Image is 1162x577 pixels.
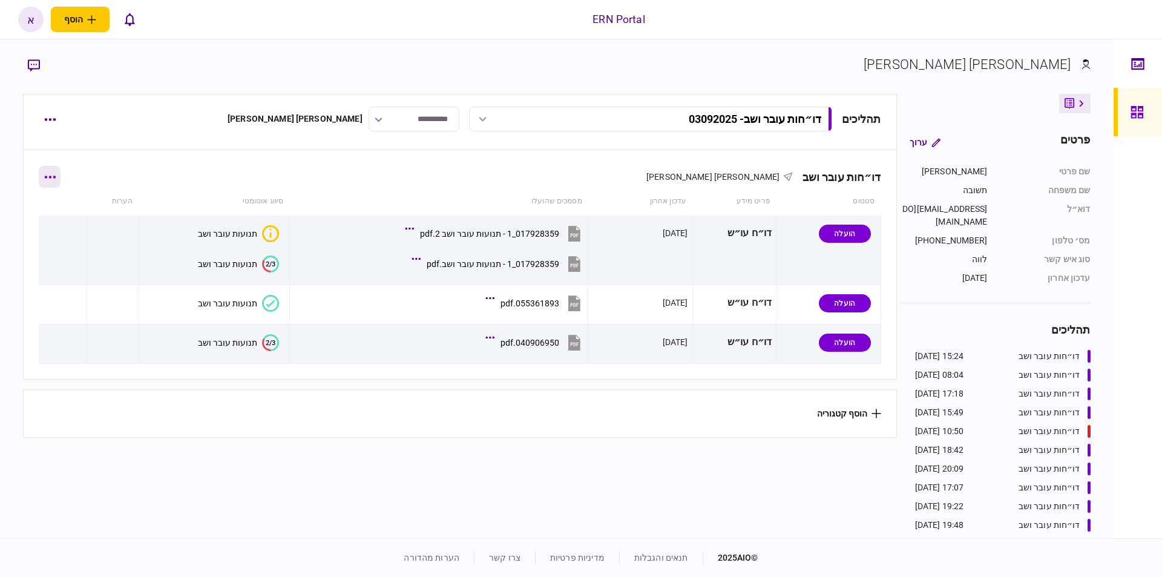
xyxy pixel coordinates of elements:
[1019,369,1080,381] div: דו״חות עובר ושב
[915,500,1091,513] a: דו״חות עובר ושב19:22 [DATE]
[266,338,275,346] text: 2/3
[198,295,279,312] button: תנועות עובר ושב
[689,113,821,125] div: דו״חות עובר ושב - 03092025
[18,7,44,32] button: א
[915,369,1091,381] a: דו״חות עובר ושב08:04 [DATE]
[646,172,780,182] span: [PERSON_NAME] [PERSON_NAME]
[915,463,1091,475] a: דו״חות עובר ושב20:09 [DATE]
[663,297,688,309] div: [DATE]
[489,553,520,562] a: צרו קשר
[1019,387,1080,400] div: דו״חות עובר ושב
[819,294,871,312] div: הועלה
[697,329,772,356] div: דו״ח עו״ש
[404,553,459,562] a: הערות מהדורה
[427,259,559,269] div: 017928359_1 - תנועות עובר ושב.pdf
[915,425,1091,438] a: דו״חות עובר ושב10:50 [DATE]
[915,481,1091,494] a: דו״חות עובר ושב17:07 [DATE]
[915,387,1091,400] a: דו״חות עובר ושב17:18 [DATE]
[915,406,1091,419] a: דו״חות עובר ושב15:49 [DATE]
[663,336,688,348] div: [DATE]
[198,334,279,351] button: 2/3תנועות עובר ושב
[198,225,279,242] button: איכות לא מספקתתנועות עובר ושב
[198,259,257,269] div: תנועות עובר ושב
[915,481,964,494] div: 17:07 [DATE]
[915,500,964,513] div: 19:22 [DATE]
[501,298,559,308] div: 055361893.pdf
[415,250,583,277] button: 017928359_1 - תנועות עובר ושב.pdf
[817,409,881,418] button: הוסף קטגוריה
[262,225,279,242] div: איכות לא מספקת
[1000,184,1091,197] div: שם משפחה
[550,553,605,562] a: מדיניות פרטיות
[819,334,871,352] div: הועלה
[1060,131,1091,153] div: פרטים
[900,272,988,285] div: [DATE]
[1019,463,1080,475] div: דו״חות עובר ושב
[915,350,1091,363] a: דו״חות עובר ושב15:24 [DATE]
[864,54,1071,74] div: [PERSON_NAME] [PERSON_NAME]
[228,113,363,125] div: [PERSON_NAME] [PERSON_NAME]
[900,234,988,247] div: [PHONE_NUMBER]
[915,369,964,381] div: 08:04 [DATE]
[1000,253,1091,266] div: סוג איש קשר
[900,321,1091,338] div: תהליכים
[592,12,645,27] div: ERN Portal
[289,188,588,216] th: מסמכים שהועלו
[1019,519,1080,532] div: דו״חות עובר ושב
[117,7,142,32] button: פתח רשימת התראות
[663,227,688,239] div: [DATE]
[1000,272,1091,285] div: עדכון אחרון
[697,220,772,247] div: דו״ח עו״ש
[488,289,583,317] button: 055361893.pdf
[842,111,881,127] div: תהליכים
[420,229,559,239] div: 017928359_1 - תנועות עובר ושב 2.pdf
[198,256,279,272] button: 2/3תנועות עובר ושב
[588,188,692,216] th: עדכון אחרון
[819,225,871,243] div: הועלה
[1000,203,1091,228] div: דוא״ל
[51,7,110,32] button: פתח תפריט להוספת לקוח
[703,552,758,564] div: © 2025 AIO
[692,188,776,216] th: פריט מידע
[900,184,988,197] div: תשובה
[1019,406,1080,419] div: דו״חות עובר ושב
[915,519,1091,532] a: דו״חות עובר ושב19:48 [DATE]
[1019,481,1080,494] div: דו״חות עובר ושב
[469,107,832,131] button: דו״חות עובר ושב- 03092025
[697,289,772,317] div: דו״ח עו״ש
[900,203,988,228] div: [EMAIL_ADDRESS][DOMAIN_NAME]
[1000,165,1091,178] div: שם פרטי
[915,463,964,475] div: 20:09 [DATE]
[915,444,1091,457] a: דו״חות עובר ושב18:42 [DATE]
[501,338,559,348] div: 040906950.pdf
[634,553,688,562] a: תנאים והגבלות
[915,406,964,419] div: 15:49 [DATE]
[915,387,964,400] div: 17:18 [DATE]
[1019,444,1080,457] div: דו״חות עובר ושב
[900,253,988,266] div: לווה
[1019,425,1080,438] div: דו״חות עובר ושב
[198,298,257,308] div: תנועות עובר ושב
[1019,500,1080,513] div: דו״חות עובר ושב
[900,165,988,178] div: [PERSON_NAME]
[1019,350,1080,363] div: דו״חות עובר ושב
[488,329,583,356] button: 040906950.pdf
[198,229,257,239] div: תנועות עובר ושב
[408,220,583,247] button: 017928359_1 - תנועות עובר ושב 2.pdf
[1000,234,1091,247] div: מס׳ טלפון
[139,188,289,216] th: סיווג אוטומטי
[915,519,964,532] div: 19:48 [DATE]
[776,188,881,216] th: סטטוס
[87,188,139,216] th: הערות
[266,260,275,268] text: 2/3
[793,171,881,183] div: דו״חות עובר ושב
[900,131,950,153] button: ערוך
[915,350,964,363] div: 15:24 [DATE]
[198,338,257,348] div: תנועות עובר ושב
[915,425,964,438] div: 10:50 [DATE]
[915,444,964,457] div: 18:42 [DATE]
